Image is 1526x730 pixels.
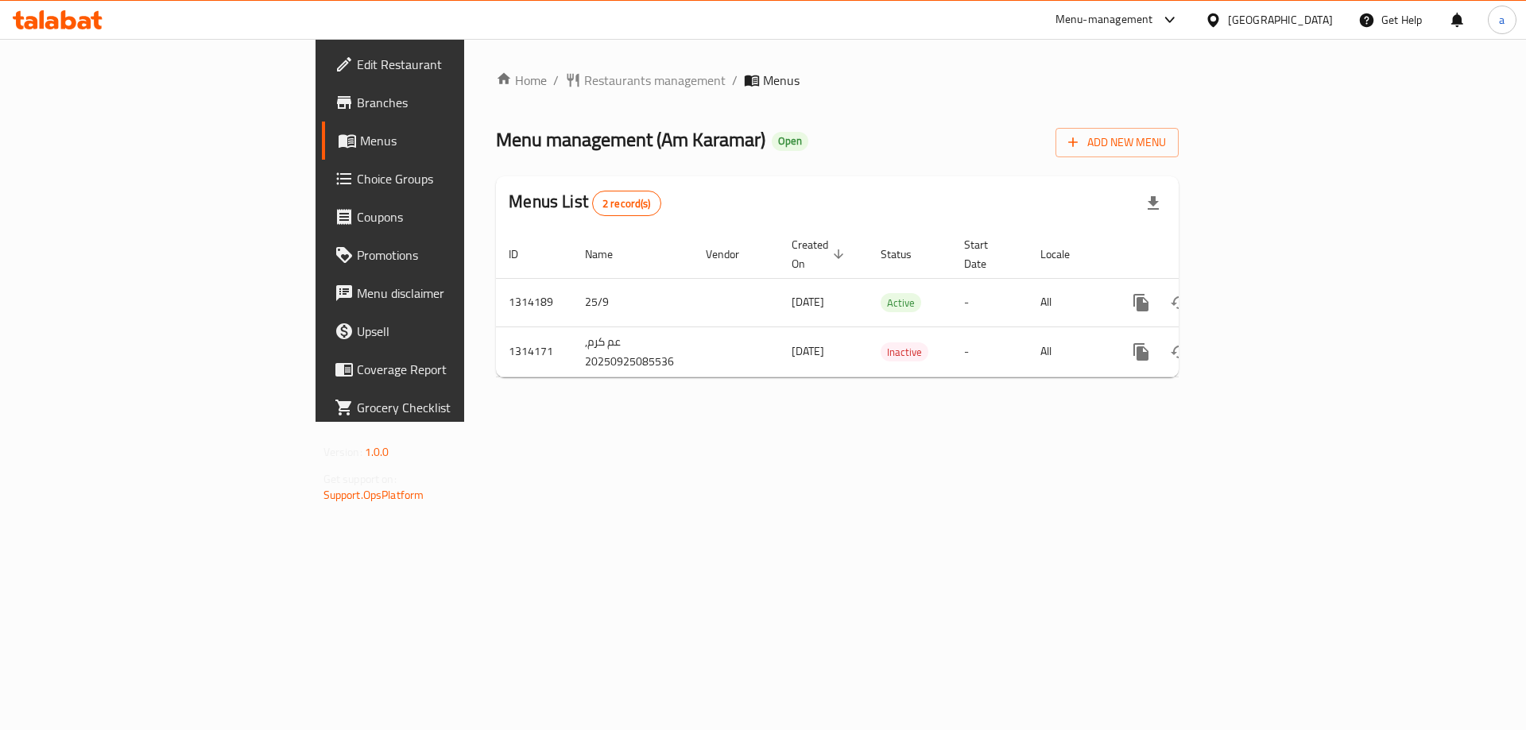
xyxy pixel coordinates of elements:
[322,122,571,160] a: Menus
[1160,333,1199,371] button: Change Status
[322,350,571,388] a: Coverage Report
[1122,284,1160,322] button: more
[593,196,660,211] span: 2 record(s)
[706,245,760,264] span: Vendor
[323,485,424,505] a: Support.OpsPlatform
[357,322,558,341] span: Upsell
[951,278,1028,326] td: -
[322,45,571,83] a: Edit Restaurant
[1228,11,1333,29] div: [GEOGRAPHIC_DATA]
[496,230,1288,377] table: enhanced table
[881,343,928,361] span: Inactive
[792,341,824,361] span: [DATE]
[1068,133,1166,153] span: Add New Menu
[496,122,765,157] span: Menu management ( Am Karamar )
[357,284,558,303] span: Menu disclaimer
[1028,326,1110,377] td: All
[1055,128,1179,157] button: Add New Menu
[322,388,571,427] a: Grocery Checklist
[496,71,1179,90] nav: breadcrumb
[732,71,738,90] li: /
[1055,10,1153,29] div: Menu-management
[964,235,1009,273] span: Start Date
[1134,184,1172,222] div: Export file
[323,469,397,489] span: Get support on:
[1160,284,1199,322] button: Change Status
[357,55,558,74] span: Edit Restaurant
[322,198,571,236] a: Coupons
[357,360,558,379] span: Coverage Report
[572,278,693,326] td: 25/9
[357,169,558,188] span: Choice Groups
[951,326,1028,377] td: -
[1040,245,1090,264] span: Locale
[322,83,571,122] a: Branches
[584,71,726,90] span: Restaurants management
[881,245,932,264] span: Status
[322,160,571,198] a: Choice Groups
[323,442,362,462] span: Version:
[881,293,921,312] div: Active
[1122,333,1160,371] button: more
[1110,230,1288,279] th: Actions
[592,191,661,216] div: Total records count
[360,131,558,150] span: Menus
[565,71,726,90] a: Restaurants management
[792,292,824,312] span: [DATE]
[772,134,808,148] span: Open
[509,190,660,216] h2: Menus List
[322,312,571,350] a: Upsell
[357,207,558,226] span: Coupons
[572,326,693,377] td: عم كرم, 20250925085536
[357,93,558,112] span: Branches
[322,236,571,274] a: Promotions
[772,132,808,151] div: Open
[1028,278,1110,326] td: All
[792,235,849,273] span: Created On
[357,398,558,417] span: Grocery Checklist
[322,274,571,312] a: Menu disclaimer
[1499,11,1505,29] span: a
[763,71,800,90] span: Menus
[585,245,633,264] span: Name
[365,442,389,462] span: 1.0.0
[881,294,921,312] span: Active
[357,245,558,265] span: Promotions
[509,245,539,264] span: ID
